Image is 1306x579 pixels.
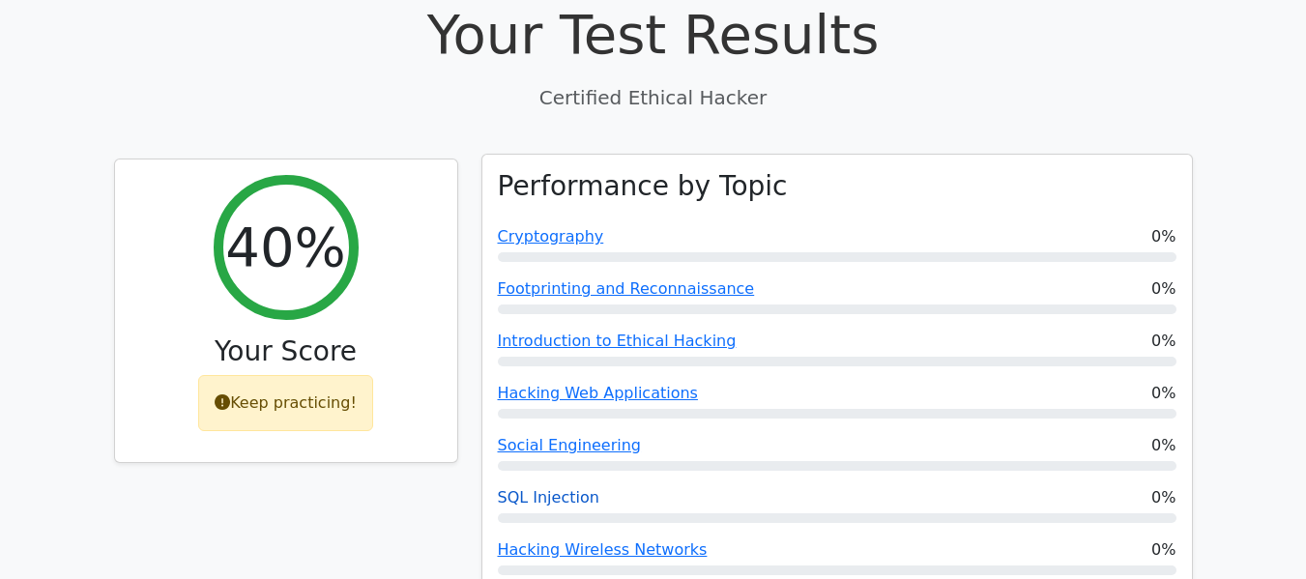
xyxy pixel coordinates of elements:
[114,2,1193,67] h1: Your Test Results
[498,488,599,507] a: SQL Injection
[225,215,345,279] h2: 40%
[131,335,442,368] h3: Your Score
[498,384,698,402] a: Hacking Web Applications
[114,83,1193,112] p: Certified Ethical Hacker
[1151,538,1175,562] span: 0%
[1151,330,1175,353] span: 0%
[1151,434,1175,457] span: 0%
[498,540,708,559] a: Hacking Wireless Networks
[1151,225,1175,248] span: 0%
[498,436,642,454] a: Social Engineering
[498,170,788,203] h3: Performance by Topic
[1151,382,1175,405] span: 0%
[498,279,755,298] a: Footprinting and Reconnaissance
[498,227,604,246] a: Cryptography
[198,375,373,431] div: Keep practicing!
[1151,277,1175,301] span: 0%
[498,332,737,350] a: Introduction to Ethical Hacking
[1151,486,1175,509] span: 0%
